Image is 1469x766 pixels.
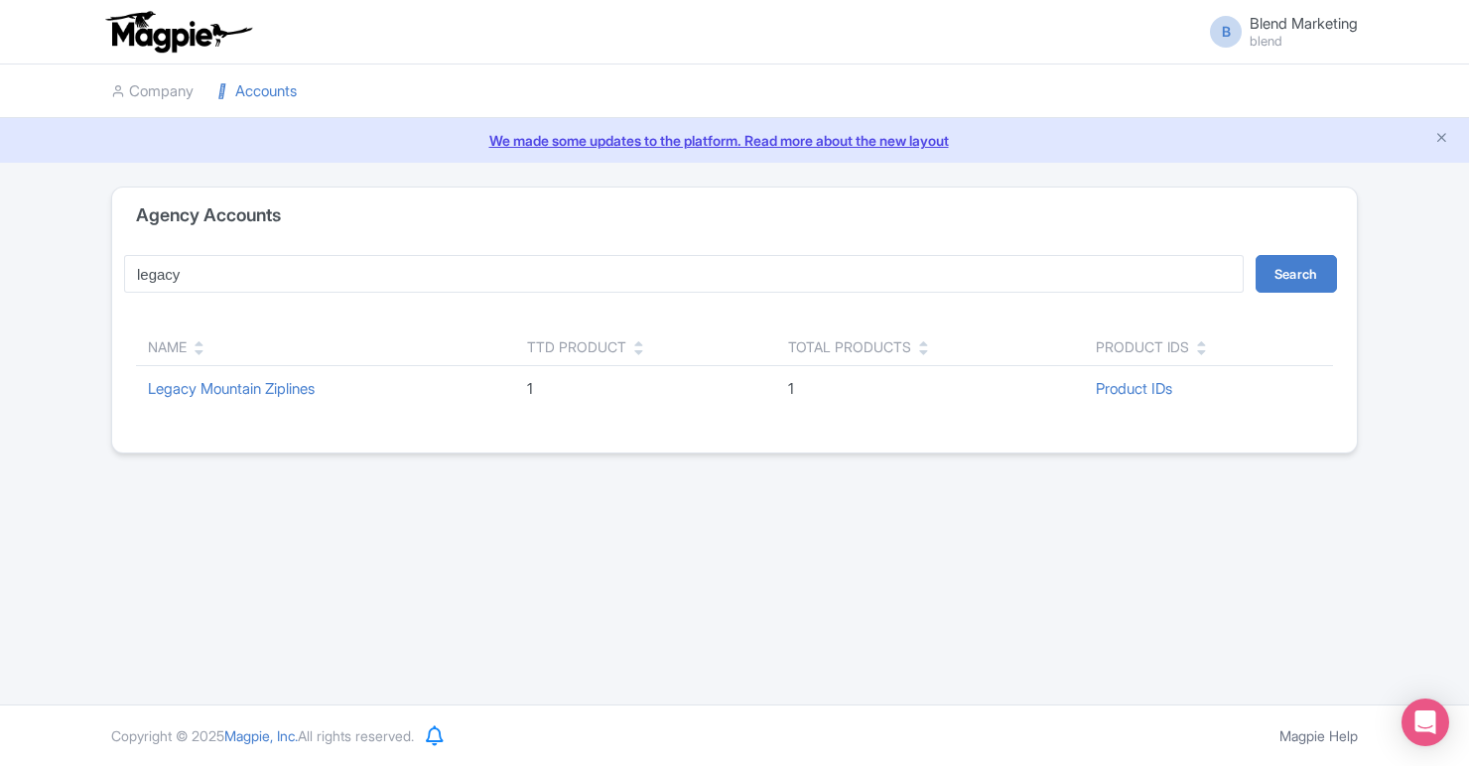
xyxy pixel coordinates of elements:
button: Close announcement [1434,128,1449,151]
div: Copyright © 2025 All rights reserved. [99,725,426,746]
div: Open Intercom Messenger [1402,699,1449,746]
div: Product IDs [1096,336,1189,357]
h4: Agency Accounts [136,205,281,225]
img: logo-ab69f6fb50320c5b225c76a69d11143b.png [101,10,255,54]
span: Blend Marketing [1250,14,1358,33]
button: Search [1256,255,1337,293]
td: 1 [515,366,776,413]
td: 1 [776,366,1084,413]
a: Product IDs [1096,379,1172,398]
a: Accounts [217,64,297,119]
small: blend [1250,35,1358,48]
span: B [1210,16,1242,48]
div: Name [148,336,187,357]
a: Company [111,64,194,119]
a: We made some updates to the platform. Read more about the new layout [12,130,1457,151]
a: B Blend Marketing blend [1198,16,1358,48]
a: Legacy Mountain Ziplines [148,379,315,398]
a: Magpie Help [1279,727,1358,744]
input: Search... [124,255,1244,293]
span: Magpie, Inc. [224,727,298,744]
div: Total Products [788,336,911,357]
div: TTD Product [527,336,626,357]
